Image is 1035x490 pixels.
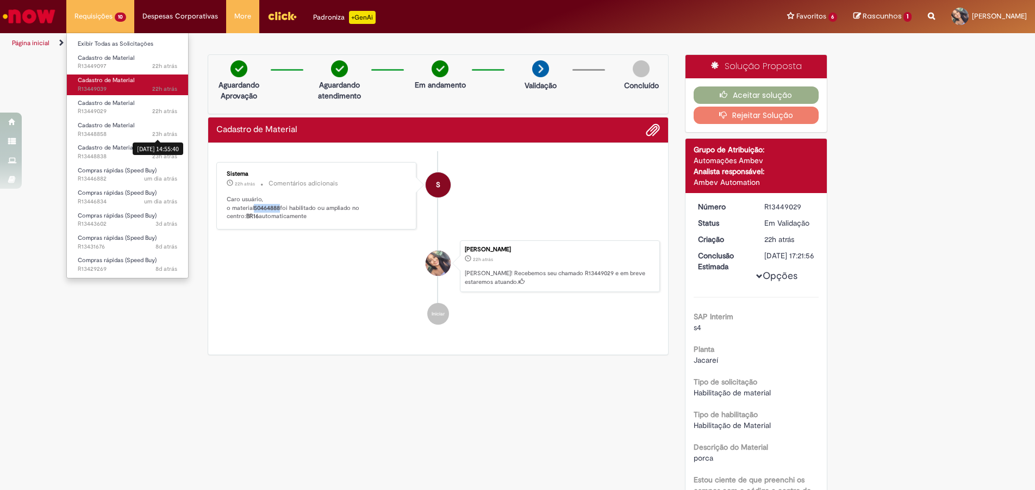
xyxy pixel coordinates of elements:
[436,172,440,198] span: S
[694,442,768,452] b: Descrição do Material
[694,177,819,188] div: Ambev Automation
[67,210,188,230] a: Aberto R13443602 : Compras rápidas (Speed Buy)
[213,79,265,101] p: Aguardando Aprovação
[473,256,493,263] span: 22h atrás
[227,171,408,177] div: Sistema
[764,250,815,261] div: [DATE] 17:21:56
[144,175,177,183] time: 26/08/2025 09:10:07
[144,175,177,183] span: um dia atrás
[155,220,177,228] time: 25/08/2025 11:02:05
[227,195,408,221] p: Caro usuário, o material foi habilitado ou ampliado no centro: automaticamente
[633,60,650,77] img: img-circle-grey.png
[694,420,771,430] span: Habilitação de Material
[142,11,218,22] span: Despesas Corporativas
[694,453,713,463] span: porca
[694,388,771,398] span: Habilitação de material
[67,52,188,72] a: Aberto R13449097 : Cadastro de Material
[67,255,188,275] a: Aberto R13429269 : Compras rápidas (Speed Buy)
[66,33,189,278] ul: Requisições
[694,166,819,177] div: Analista responsável:
[144,197,177,206] span: um dia atrás
[152,85,177,93] span: 22h atrás
[155,265,177,273] time: 19/08/2025 15:29:44
[67,142,188,162] a: Aberto R13448838 : Cadastro de Material
[78,144,134,152] span: Cadastro de Material
[78,175,177,183] span: R13446882
[78,62,177,71] span: R13449097
[764,218,815,228] div: Em Validação
[685,55,827,78] div: Solução Proposta
[254,204,280,212] b: 50464888
[67,165,188,185] a: Aberto R13446882 : Compras rápidas (Speed Buy)
[78,220,177,228] span: R13443602
[230,60,247,77] img: check-circle-green.png
[133,142,183,155] div: [DATE] 14:55:40
[152,62,177,70] time: 26/08/2025 15:30:36
[155,220,177,228] span: 3d atrás
[694,410,758,419] b: Tipo de habilitação
[78,121,134,129] span: Cadastro de Material
[646,123,660,137] button: Adicionar anexos
[67,187,188,207] a: Aberto R13446834 : Compras rápidas (Speed Buy)
[863,11,902,21] span: Rascunhos
[234,11,251,22] span: More
[349,11,376,24] p: +GenAi
[903,12,912,22] span: 1
[267,8,297,24] img: click_logo_yellow_360x200.png
[152,85,177,93] time: 26/08/2025 15:23:40
[694,86,819,104] button: Aceitar solução
[694,312,733,321] b: SAP Interim
[624,80,659,91] p: Concluído
[853,11,912,22] a: Rascunhos
[313,11,376,24] div: Padroniza
[78,256,157,264] span: Compras rápidas (Speed Buy)
[694,155,819,166] div: Automações Ambev
[246,212,259,220] b: BR16
[473,256,493,263] time: 26/08/2025 15:21:49
[78,243,177,251] span: R13431676
[152,62,177,70] span: 22h atrás
[67,38,188,50] a: Exibir Todas as Solicitações
[331,60,348,77] img: check-circle-green.png
[12,39,49,47] a: Página inicial
[155,243,177,251] span: 8d atrás
[152,130,177,138] span: 23h atrás
[155,243,177,251] time: 20/08/2025 10:49:25
[78,265,177,274] span: R13429269
[1,5,57,27] img: ServiceNow
[694,355,718,365] span: Jacareí
[78,166,157,175] span: Compras rápidas (Speed Buy)
[74,11,113,22] span: Requisições
[694,322,701,332] span: s4
[78,85,177,94] span: R13449039
[235,181,255,187] time: 26/08/2025 15:25:03
[532,60,549,77] img: arrow-next.png
[8,33,682,53] ul: Trilhas de página
[78,197,177,206] span: R13446834
[828,13,838,22] span: 6
[313,79,366,101] p: Aguardando atendimento
[690,218,757,228] dt: Status
[155,265,177,273] span: 8d atrás
[764,234,794,244] time: 26/08/2025 15:21:49
[67,75,188,95] a: Aberto R13449039 : Cadastro de Material
[972,11,1027,21] span: [PERSON_NAME]
[415,79,466,90] p: Em andamento
[235,181,255,187] span: 22h atrás
[694,107,819,124] button: Rejeitar Solução
[78,76,134,84] span: Cadastro de Material
[78,130,177,139] span: R13448858
[78,107,177,116] span: R13449029
[690,234,757,245] dt: Criação
[690,201,757,212] dt: Número
[796,11,826,22] span: Favoritos
[67,97,188,117] a: Aberto R13449029 : Cadastro de Material
[694,344,714,354] b: Planta
[216,151,660,336] ul: Histórico de tíquete
[78,212,157,220] span: Compras rápidas (Speed Buy)
[78,234,157,242] span: Compras rápidas (Speed Buy)
[432,60,448,77] img: check-circle-green.png
[465,246,654,253] div: [PERSON_NAME]
[67,120,188,140] a: Aberto R13448858 : Cadastro de Material
[764,234,815,245] div: 26/08/2025 15:21:49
